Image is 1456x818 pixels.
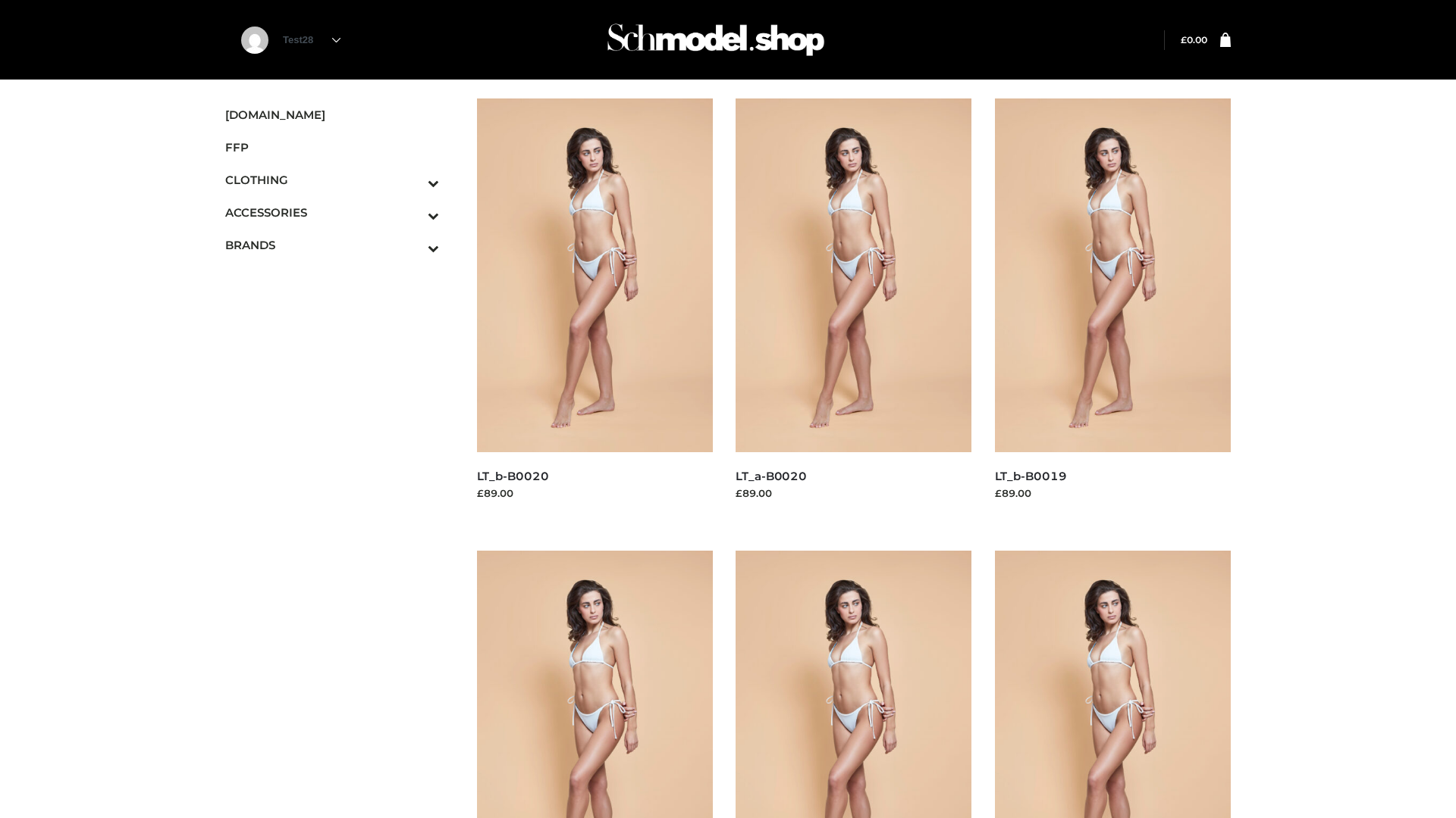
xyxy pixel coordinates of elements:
bdi: 0.00 [1181,34,1207,45]
a: Test28 [283,34,340,45]
button: Toggle Submenu [386,229,439,261]
div: £89.00 [995,485,1232,501]
span: ACCESSORIES [225,204,439,221]
span: BRANDS [225,236,439,254]
button: Toggle Submenu [386,164,439,196]
a: Read more [477,503,533,515]
button: Toggle Submenu [386,196,439,229]
span: [DOMAIN_NAME] [225,106,439,123]
span: CLOTHING [225,171,439,189]
div: £89.00 [736,485,972,501]
a: Read more [995,503,1051,515]
a: LT_b-B0020 [477,469,549,483]
a: BRANDSToggle Submenu [225,229,439,261]
a: CLOTHINGToggle Submenu [225,164,439,196]
a: LT_a-B0020 [736,469,807,483]
span: FFP [225,139,439,156]
a: FFP [225,131,439,164]
img: Schmodel Admin 964 [602,10,830,70]
span: £ [1181,34,1187,45]
a: ACCESSORIESToggle Submenu [225,196,439,229]
a: £0.00 [1181,34,1207,45]
a: [DOMAIN_NAME] [225,98,439,131]
a: Read more [736,503,792,515]
a: LT_b-B0019 [995,469,1067,483]
div: £89.00 [477,485,714,501]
